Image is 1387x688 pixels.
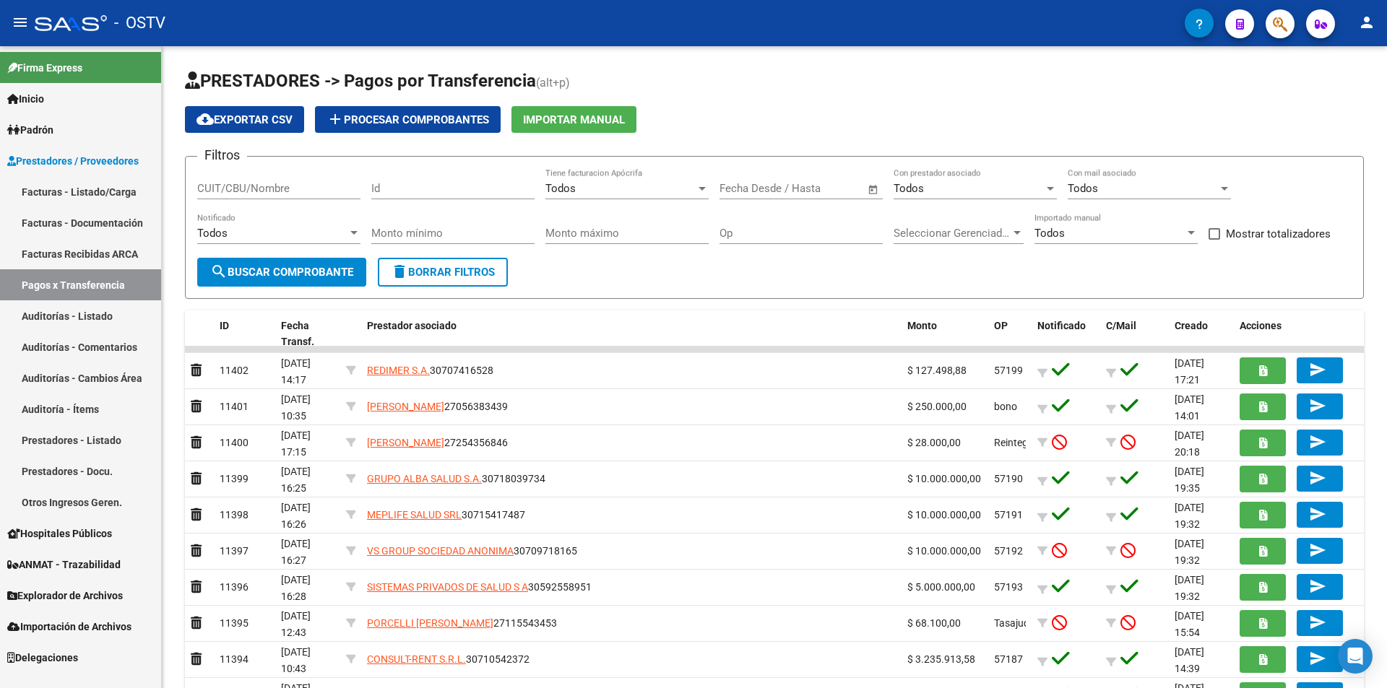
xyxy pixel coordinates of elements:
[214,310,275,358] datatable-header-cell: ID
[1037,320,1086,331] span: Notificado
[1338,639,1373,674] div: Open Intercom Messenger
[907,437,961,448] span: $ 28.000,00
[220,401,249,412] span: 11401
[367,509,525,521] span: 30715417487
[281,466,311,494] span: [DATE] 16:25
[7,526,112,541] span: Hospitales Públicos
[511,106,636,133] button: Importar Manual
[367,473,545,484] span: 30718039734
[1175,538,1204,566] span: [DATE] 19:32
[197,258,366,287] button: Buscar Comprobante
[1100,310,1169,358] datatable-header-cell: C/Mail
[1175,466,1204,494] span: [DATE] 19:35
[545,182,576,195] span: Todos
[327,110,344,128] mat-icon: add
[902,310,988,358] datatable-header-cell: Monto
[523,113,625,126] span: Importar Manual
[281,538,311,566] span: [DATE] 16:27
[1106,320,1136,331] span: C/Mail
[361,310,902,358] datatable-header-cell: Prestador asociado
[1309,650,1326,667] mat-icon: send
[1175,646,1204,674] span: [DATE] 14:39
[367,545,514,557] span: VS GROUP SOCIEDAD ANONIMA
[907,653,975,665] span: $ 3.235.913,58
[327,113,489,126] span: Procesar Comprobantes
[907,401,967,412] span: $ 250.000,00
[994,617,1047,629] span: Tasajudicial
[196,110,214,128] mat-icon: cloud_download
[367,437,508,448] span: 27254356846
[315,106,501,133] button: Procesar Comprobantes
[1032,310,1100,358] datatable-header-cell: Notificado
[210,263,228,280] mat-icon: search
[994,545,1023,557] span: 57192
[994,581,1023,593] span: 57193
[1169,310,1234,358] datatable-header-cell: Creado
[907,509,981,521] span: $ 10.000.000,00
[894,182,924,195] span: Todos
[185,106,304,133] button: Exportar CSV
[281,646,311,674] span: [DATE] 10:43
[210,266,353,279] span: Buscar Comprobante
[281,320,314,348] span: Fecha Transf.
[7,153,139,169] span: Prestadores / Proveedores
[894,227,1011,240] span: Seleccionar Gerenciador
[1358,14,1375,31] mat-icon: person
[196,113,293,126] span: Exportar CSV
[994,653,1023,665] span: 57187
[1226,225,1331,243] span: Mostrar totalizadores
[367,581,528,593] span: SISTEMAS PRIVADOS DE SALUD S A
[7,557,121,572] span: ANMAT - Trazabilidad
[994,437,1037,448] span: Reintegro
[1309,614,1326,631] mat-icon: send
[220,437,249,448] span: 11400
[367,509,462,521] span: MEPLIFE SALUD SRL
[12,14,29,31] mat-icon: menu
[7,619,131,635] span: Importación de Archivos
[185,71,536,91] span: PRESTADORES -> Pagos por Transferencia
[378,258,508,287] button: Borrar Filtros
[1309,361,1326,378] mat-icon: send
[197,145,247,165] h3: Filtros
[1175,357,1204,386] span: [DATE] 17:21
[367,581,592,593] span: 30592558951
[907,617,961,629] span: $ 68.100,00
[367,401,444,412] span: [PERSON_NAME]
[367,653,466,665] span: CONSULT-RENT S.R.L.
[907,365,967,376] span: $ 127.498,88
[865,181,882,198] button: Open calendar
[367,653,530,665] span: 30710542372
[994,320,1008,331] span: OP
[1175,610,1204,638] span: [DATE] 15:54
[7,650,78,666] span: Delegaciones
[7,91,44,107] span: Inicio
[220,320,229,331] span: ID
[1234,310,1364,358] datatable-header-cell: Acciones
[281,574,311,602] span: [DATE] 16:28
[7,60,82,76] span: Firma Express
[1068,182,1098,195] span: Todos
[391,263,408,280] mat-icon: delete
[994,509,1023,521] span: 57191
[367,545,577,557] span: 30709718165
[220,653,249,665] span: 11394
[367,437,444,448] span: [PERSON_NAME]
[1309,469,1326,487] mat-icon: send
[197,227,228,240] span: Todos
[994,365,1023,376] span: 57199
[281,357,311,386] span: [DATE] 14:17
[907,545,981,557] span: $ 10.000.000,00
[1175,320,1208,331] span: Creado
[367,617,493,629] span: PORCELLI [PERSON_NAME]
[7,122,53,138] span: Padrón
[1240,320,1282,331] span: Acciones
[988,310,1032,358] datatable-header-cell: OP
[367,320,457,331] span: Prestador asociado
[367,473,482,484] span: GRUPO ALBA SALUD S.A.
[220,617,249,629] span: 11395
[1309,397,1326,414] mat-icon: send
[1309,433,1326,450] mat-icon: send
[720,182,778,195] input: Fecha inicio
[791,182,861,195] input: Fecha fin
[1175,502,1204,530] span: [DATE] 19:32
